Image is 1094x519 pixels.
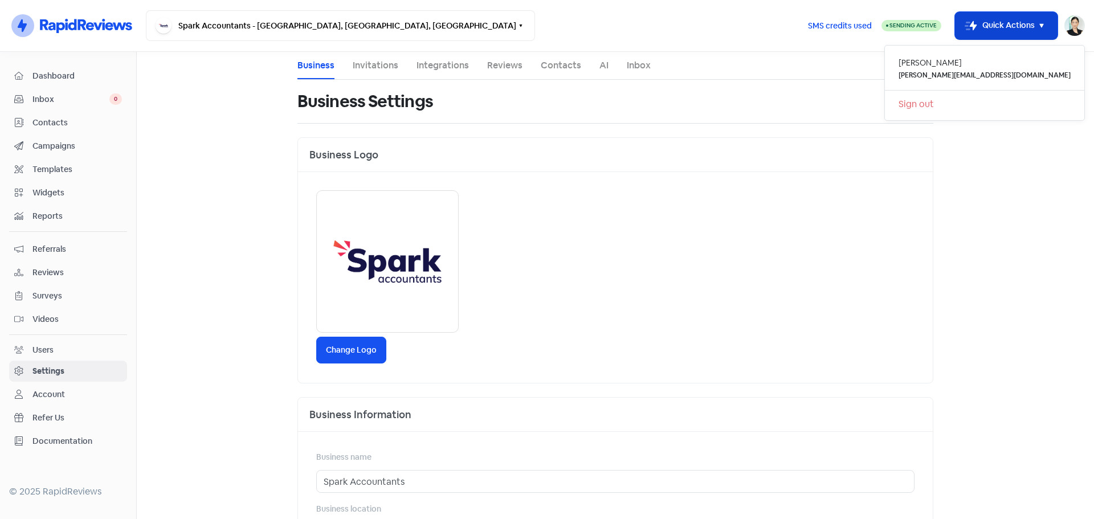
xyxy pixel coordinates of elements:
[32,435,122,447] span: Documentation
[32,389,65,401] div: Account
[885,95,1084,113] a: Sign out
[9,159,127,180] a: Templates
[808,20,872,32] span: SMS credits used
[32,210,122,222] span: Reports
[9,239,127,260] a: Referrals
[297,83,433,120] h1: Business Settings
[32,290,122,302] span: Surveys
[316,451,372,463] label: Business name
[9,206,127,227] a: Reports
[599,59,609,72] a: AI
[899,57,1071,69] div: [PERSON_NAME]
[297,59,334,72] a: Business
[32,344,54,356] div: Users
[32,70,122,82] span: Dashboard
[417,59,469,72] a: Integrations
[9,262,127,283] a: Reviews
[32,365,64,377] div: Settings
[9,136,127,157] a: Campaigns
[146,10,535,41] button: Spark Accountants - [GEOGRAPHIC_DATA], [GEOGRAPHIC_DATA], [GEOGRAPHIC_DATA]
[541,59,581,72] a: Contacts
[9,431,127,452] a: Documentation
[32,117,122,129] span: Contacts
[32,93,109,105] span: Inbox
[487,59,522,72] a: Reviews
[9,384,127,405] a: Account
[627,59,651,72] a: Inbox
[1064,15,1085,36] img: User
[955,12,1058,39] button: Quick Actions
[881,19,941,32] a: Sending Active
[9,66,127,87] a: Dashboard
[298,138,933,172] div: Business Logo
[9,340,127,361] a: Users
[9,485,127,498] div: © 2025 RapidReviews
[316,337,386,363] label: Change Logo
[9,112,127,133] a: Contacts
[316,470,915,493] input: Business name
[32,164,122,175] span: Templates
[32,140,122,152] span: Campaigns
[9,407,127,428] a: Refer Us
[9,309,127,330] a: Videos
[889,22,937,29] span: Sending Active
[9,285,127,307] a: Surveys
[32,313,122,325] span: Videos
[32,267,122,279] span: Reviews
[9,361,127,382] a: Settings
[899,70,1071,81] small: [PERSON_NAME][EMAIL_ADDRESS][DOMAIN_NAME]
[9,182,127,203] a: Widgets
[32,187,122,199] span: Widgets
[353,59,398,72] a: Invitations
[32,243,122,255] span: Referrals
[9,89,127,110] a: Inbox 0
[316,503,381,515] label: Business location
[298,398,933,432] div: Business Information
[32,412,122,424] span: Refer Us
[798,19,881,31] a: SMS credits used
[109,93,122,105] span: 0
